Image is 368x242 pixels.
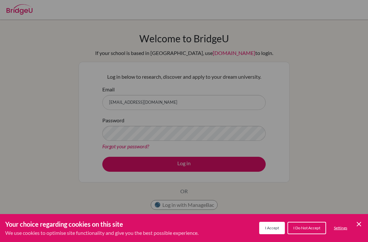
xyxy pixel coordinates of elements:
button: I Do Not Accept [287,222,326,234]
span: I Accept [265,225,279,230]
span: I Do Not Accept [293,225,320,230]
p: We use cookies to optimise site functionality and give you the best possible experience. [5,229,198,237]
button: I Accept [259,222,285,234]
button: Save and close [355,220,363,228]
h3: Your choice regarding cookies on this site [5,219,198,229]
span: Settings [334,225,347,230]
button: Settings [329,222,352,234]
